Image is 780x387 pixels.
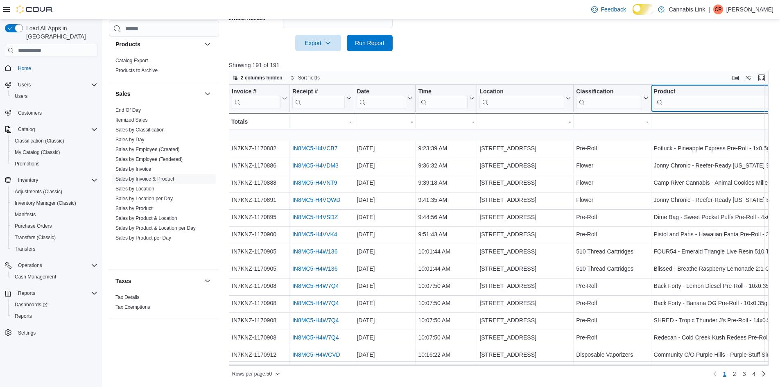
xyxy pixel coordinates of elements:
a: IN8MC5-H4W7Q4 [292,334,339,341]
div: Pre-Roll [576,333,648,342]
span: Catalog [18,126,35,133]
button: Promotions [8,158,101,170]
div: 510 Thread Cartridges [576,264,648,274]
span: Reports [15,313,32,319]
button: Keyboard shortcuts [730,73,740,83]
div: Classification [576,88,642,96]
a: Page 4 of 4 [749,367,759,380]
span: Settings [15,328,97,338]
a: Sales by Employee (Tendered) [115,156,183,162]
div: IN7KNZ-1170908 [232,281,287,291]
div: [STREET_ADDRESS] [479,281,571,291]
a: IN8MC5-H4VNT9 [292,179,337,186]
button: Adjustments (Classic) [8,186,101,197]
span: Sales by Location per Day [115,195,173,202]
button: Previous page [710,369,720,379]
div: [STREET_ADDRESS] [479,178,571,188]
div: IN7KNZ-1170891 [232,195,287,205]
button: Classification [576,88,648,109]
a: Purchase Orders [11,221,55,231]
div: IN7KNZ-1170908 [232,315,287,325]
span: Tax Details [115,294,140,301]
a: Sales by Invoice [115,166,151,172]
a: IN8MC5-H4W136 [292,265,337,272]
div: [DATE] [357,212,413,222]
a: Users [11,91,31,101]
a: Classification (Classic) [11,136,68,146]
a: Cash Management [11,272,59,282]
button: Run Report [347,35,393,51]
a: Sales by Product & Location [115,215,177,221]
img: Cova [16,5,53,14]
button: Date [357,88,413,109]
a: Next page [759,369,769,379]
div: [STREET_ADDRESS] [479,143,571,153]
button: Catalog [15,124,38,134]
a: End Of Day [115,107,141,113]
div: Receipt # URL [292,88,345,109]
div: [STREET_ADDRESS] [479,195,571,205]
span: Catalog Export [115,57,148,64]
div: Receipt # [292,88,345,96]
div: IN7KNZ-1170895 [232,212,287,222]
button: Time [418,88,474,109]
div: - [292,117,351,127]
button: Transfers (Classic) [8,232,101,243]
button: Products [203,39,213,49]
div: Time [418,88,468,96]
button: Classification (Classic) [8,135,101,147]
span: Settings [18,330,36,336]
a: IN8MC5-H4VSDZ [292,214,338,220]
div: [STREET_ADDRESS] [479,315,571,325]
button: Enter fullscreen [757,73,766,83]
nav: Complex example [5,59,97,360]
span: Users [15,80,97,90]
input: Dark Mode [633,4,654,15]
span: Products to Archive [115,67,158,74]
a: Feedback [588,1,629,18]
div: Flower [576,161,648,170]
a: IN8MC5-H4WCVD [292,351,340,358]
button: Products [115,40,201,48]
div: [DATE] [357,264,413,274]
div: [DATE] [357,315,413,325]
div: IN7KNZ-1170888 [232,178,287,188]
button: Reports [8,310,101,322]
div: 10:07:50 AM [418,298,474,308]
span: Cash Management [15,274,56,280]
a: Adjustments (Classic) [11,187,66,197]
button: Reports [2,287,101,299]
div: 10:07:50 AM [418,315,474,325]
a: Sales by Classification [115,127,165,133]
a: Inventory Manager (Classic) [11,198,79,208]
button: Transfers [8,243,101,255]
div: [DATE] [357,281,413,291]
div: IN7KNZ-1170905 [232,264,287,274]
button: Invoice # [232,88,287,109]
div: 10:07:50 AM [418,281,474,291]
a: Products to Archive [115,68,158,73]
a: IN8MC5-H4W7Q4 [292,300,339,306]
div: Date [357,88,406,109]
div: Pre-Roll [576,143,648,153]
span: CP [715,5,722,14]
button: Settings [2,327,101,339]
span: Sales by Product & Location [115,215,177,222]
div: [STREET_ADDRESS] [479,298,571,308]
button: Cash Management [8,271,101,283]
span: Itemized Sales [115,117,148,123]
div: Date [357,88,406,96]
span: Transfers (Classic) [11,233,97,242]
div: - [418,117,474,127]
a: Reports [11,311,35,321]
div: [DATE] [357,143,413,153]
span: Inventory [18,177,38,183]
button: Customers [2,107,101,119]
a: Sales by Location per Day [115,196,173,201]
div: [STREET_ADDRESS] [479,212,571,222]
a: Manifests [11,210,39,220]
a: IN8MC5-H4VDM3 [292,162,339,169]
span: Sales by Location [115,186,154,192]
span: 1 [723,370,726,378]
a: IN8MC5-H4W7Q4 [292,283,339,289]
